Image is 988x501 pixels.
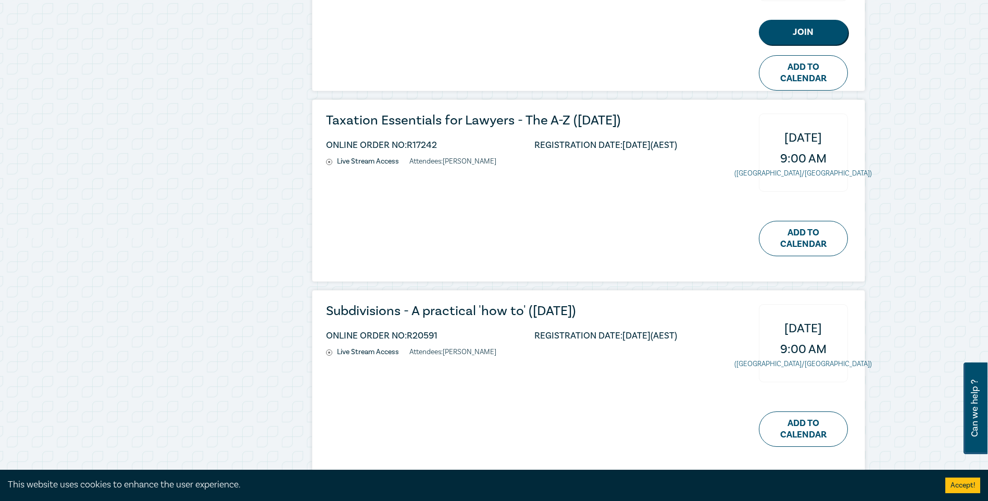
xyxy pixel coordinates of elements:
[784,318,822,339] span: [DATE]
[534,141,677,149] li: REGISTRATION DATE: [DATE] (AEST)
[326,331,437,340] li: ONLINE ORDER NO: R20591
[734,360,872,368] small: ([GEOGRAPHIC_DATA]/[GEOGRAPHIC_DATA])
[784,128,822,148] span: [DATE]
[759,411,848,447] a: Add to Calendar
[759,221,848,256] a: Add to Calendar
[759,55,848,91] a: Add to Calendar
[970,369,980,448] span: Can we help ?
[326,114,677,128] a: Taxation Essentials for Lawyers - The A-Z ([DATE])
[409,348,496,357] li: Attendees: [PERSON_NAME]
[945,478,980,493] button: Accept cookies
[326,304,677,318] a: Subdivisions - A practical 'how to' ([DATE])
[326,157,409,166] li: Live Stream Access
[8,478,930,492] div: This website uses cookies to enhance the user experience.
[759,20,848,45] a: Join
[534,331,677,340] li: REGISTRATION DATE: [DATE] (AEST)
[409,157,496,166] li: Attendees: [PERSON_NAME]
[734,169,872,178] small: ([GEOGRAPHIC_DATA]/[GEOGRAPHIC_DATA])
[326,141,437,149] li: ONLINE ORDER NO: R17242
[780,148,827,169] span: 9:00 AM
[326,348,409,357] li: Live Stream Access
[780,339,827,360] span: 9:00 AM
